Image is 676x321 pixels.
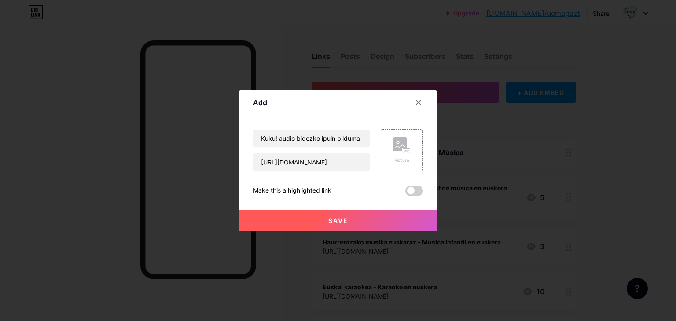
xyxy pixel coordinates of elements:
[393,157,411,164] div: Picture
[253,153,370,171] input: URL
[328,217,348,224] span: Save
[253,97,267,108] div: Add
[253,186,331,196] div: Make this a highlighted link
[253,130,370,147] input: Title
[239,210,437,231] button: Save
